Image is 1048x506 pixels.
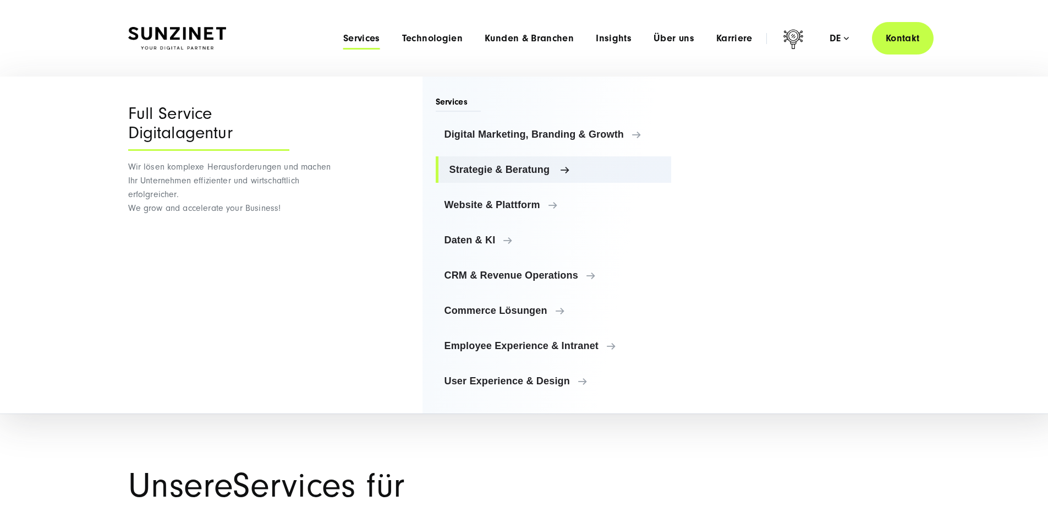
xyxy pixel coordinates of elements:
[128,104,289,151] div: Full Service Digitalagentur
[436,121,672,148] a: Digital Marketing, Branding & Growth
[128,162,331,213] span: Wir lösen komplexe Herausforderungen und machen Ihr Unternehmen effizienter und wirtschaftlich er...
[402,33,463,44] a: Technologien
[445,270,663,281] span: CRM & Revenue Operations
[830,33,849,44] div: de
[436,227,672,253] a: Daten & KI
[436,368,672,394] a: User Experience & Design
[445,129,663,140] span: Digital Marketing, Branding & Growth
[436,192,672,218] a: Website & Plattform
[128,466,233,505] span: Unsere
[445,305,663,316] span: Commerce Lösungen
[128,27,226,50] img: SUNZINET Full Service Digital Agentur
[343,33,380,44] a: Services
[485,33,574,44] a: Kunden & Branchen
[436,96,481,112] span: Services
[596,33,632,44] a: Insights
[445,376,663,387] span: User Experience & Design
[445,340,663,351] span: Employee Experience & Intranet
[445,235,663,246] span: Daten & KI
[436,156,672,183] a: Strategie & Beratung
[436,262,672,289] a: CRM & Revenue Operations
[436,333,672,359] a: Employee Experience & Intranet
[654,33,694,44] a: Über uns
[449,164,663,175] span: Strategie & Beratung
[445,199,663,210] span: Website & Plattform
[872,22,934,55] a: Kontakt
[716,33,753,44] a: Karriere
[436,297,672,324] a: Commerce Lösungen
